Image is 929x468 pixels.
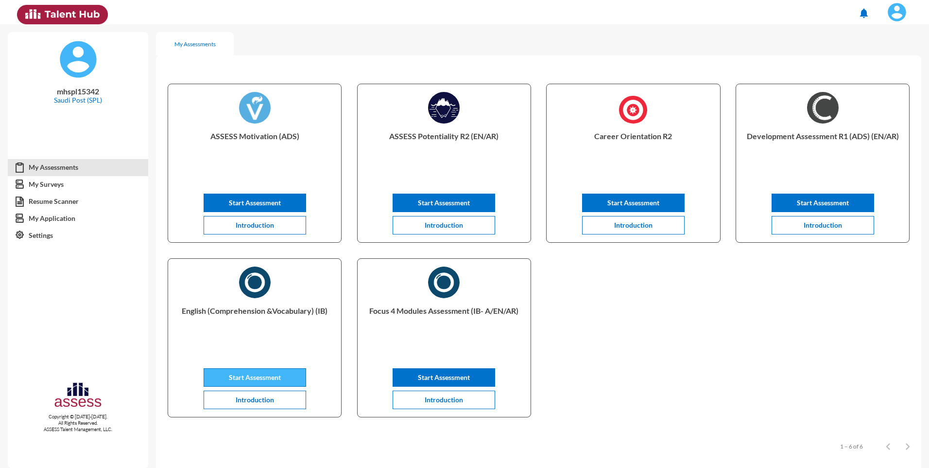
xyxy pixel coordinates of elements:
[858,7,870,19] mat-icon: notifications
[807,92,839,124] img: AR)_1726044597422
[772,216,874,234] button: Introduction
[393,216,495,234] button: Introduction
[554,131,712,170] p: Career Orientation R2
[8,176,148,193] a: My Surveys
[418,198,470,207] span: Start Assessment
[204,198,306,207] a: Start Assessment
[804,221,842,229] span: Introduction
[393,368,495,387] button: Start Assessment
[236,396,274,404] span: Introduction
[8,193,148,210] a: Resume Scanner
[582,216,685,234] button: Introduction
[425,396,463,404] span: Introduction
[229,373,281,381] span: Start Assessment
[204,216,306,234] button: Introduction
[418,373,470,381] span: Start Assessment
[8,159,148,176] a: My Assessments
[425,221,463,229] span: Introduction
[614,221,653,229] span: Introduction
[772,198,874,207] a: Start Assessment
[236,221,274,229] span: Introduction
[16,96,140,104] p: Saudi Post (SPL)
[898,436,917,456] button: Next page
[204,194,306,212] button: Start Assessment
[582,194,685,212] button: Start Assessment
[393,194,495,212] button: Start Assessment
[393,391,495,409] button: Introduction
[878,436,898,456] button: Previous page
[204,368,306,387] button: Start Assessment
[797,198,849,207] span: Start Assessment
[8,414,148,432] p: Copyright © [DATE]-[DATE]. All Rights Reserved. ASSESS Talent Management, LLC.
[239,267,271,298] img: English_(Comprehension_&Vocabulary)_(IB)_1730317988001
[59,40,98,79] img: default%20profile%20image.svg
[428,267,460,298] img: AR)_1730316400291
[772,194,874,212] button: Start Assessment
[204,373,306,381] a: Start Assessment
[239,92,271,124] img: ASSESS_Motivation_(ADS)_1726044876717
[840,443,863,450] div: 1 – 6 of 6
[393,198,495,207] a: Start Assessment
[618,92,649,127] img: Career_Orientation_R2_1725960277734
[16,87,140,96] p: mhspl15342
[8,227,148,244] a: Settings
[53,381,103,412] img: assesscompany-logo.png
[8,210,148,227] a: My Application
[365,306,523,345] p: Focus 4 Modules Assessment (IB- A/EN/AR)
[607,198,659,207] span: Start Assessment
[393,373,495,381] a: Start Assessment
[176,306,333,345] p: English (Comprehension &Vocabulary) (IB)
[428,92,460,124] img: ASSESS_Potentiality_R2_1725966368866
[174,40,216,48] div: My Assessments
[744,131,901,170] p: Development Assessment R1 (ADS) (EN/AR)
[176,131,333,170] p: ASSESS Motivation (ADS)
[365,131,523,170] p: ASSESS Potentiality R2 (EN/AR)
[204,391,306,409] button: Introduction
[229,198,281,207] span: Start Assessment
[582,198,685,207] a: Start Assessment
